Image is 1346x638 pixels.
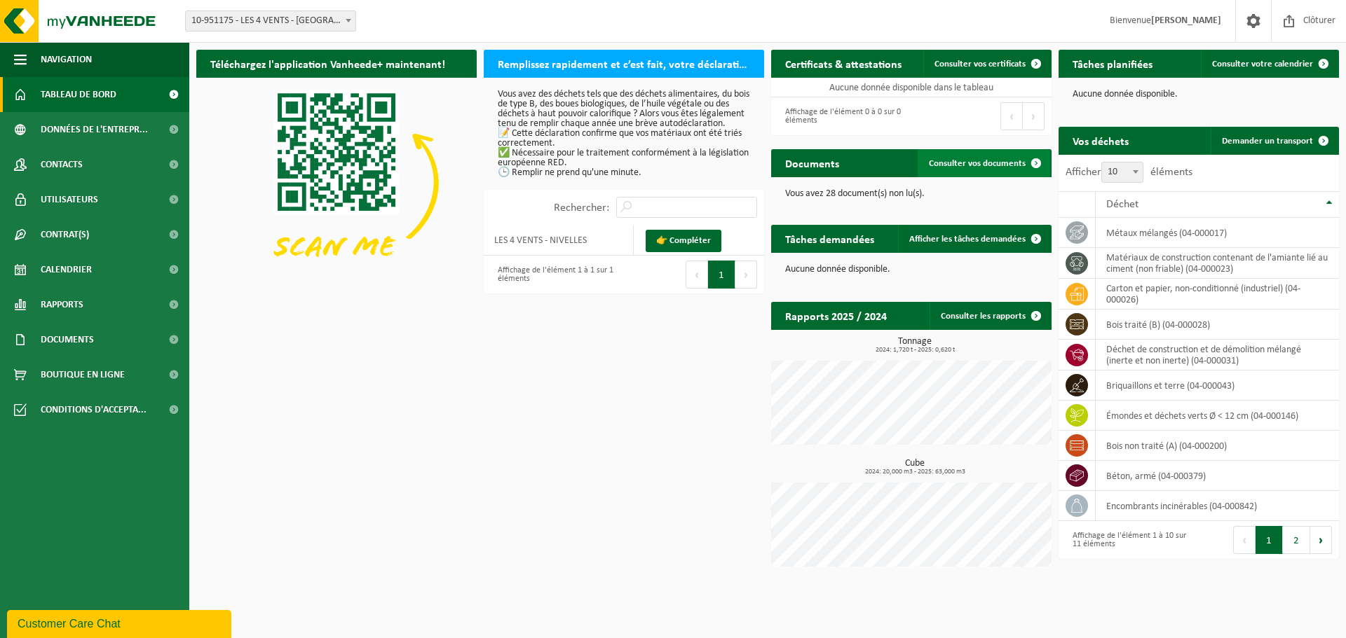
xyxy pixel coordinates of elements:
[1102,162,1143,182] span: 10
[186,11,355,31] span: 10-951175 - LES 4 VENTS - NIVELLES
[708,261,735,289] button: 1
[1096,370,1339,401] td: briquaillons et terre (04-000043)
[1106,199,1138,210] span: Déchet
[491,259,617,290] div: Affichage de l'élément 1 à 1 sur 1 éléments
[1096,279,1339,310] td: carton et papier, non-conditionné (industriel) (04-000026)
[1201,50,1338,78] a: Consulter votre calendrier
[778,469,1052,476] span: 2024: 20,000 m3 - 2025: 63,000 m3
[41,112,148,147] span: Données de l'entrepr...
[1096,431,1339,461] td: bois non traité (A) (04-000200)
[771,149,853,176] h2: Documents
[1000,102,1023,130] button: Previous
[1096,491,1339,521] td: encombrants incinérables (04-000842)
[735,261,757,289] button: Next
[778,459,1052,476] h3: Cube
[898,225,1050,253] a: Afficher les tâches demandées
[1096,461,1339,491] td: béton, armé (04-000379)
[41,322,94,357] span: Documents
[1096,340,1339,370] td: déchet de construction et de démolition mélangé (inerte et non inerte) (04-000031)
[1096,310,1339,340] td: bois traité (B) (04-000028)
[1256,526,1283,554] button: 1
[7,607,234,638] iframe: chat widget
[771,50,916,77] h2: Certificats & attestations
[778,337,1052,354] h3: Tonnage
[1222,137,1313,146] span: Demander un transport
[484,50,764,77] h2: Remplissez rapidement et c’est fait, votre déclaration RED pour 2025
[934,60,1026,69] span: Consulter vos certificats
[1066,167,1192,178] label: Afficher éléments
[909,235,1026,244] span: Afficher les tâches demandées
[771,78,1052,97] td: Aucune donnée disponible dans le tableau
[185,11,356,32] span: 10-951175 - LES 4 VENTS - NIVELLES
[41,217,89,252] span: Contrat(s)
[41,147,83,182] span: Contacts
[778,101,904,132] div: Affichage de l'élément 0 à 0 sur 0 éléments
[196,50,459,77] h2: Téléchargez l'application Vanheede+ maintenant!
[771,225,888,252] h2: Tâches demandées
[1096,218,1339,248] td: métaux mélangés (04-000017)
[778,347,1052,354] span: 2024: 1,720 t - 2025: 0,620 t
[1310,526,1332,554] button: Next
[1101,162,1143,183] span: 10
[41,77,116,112] span: Tableau de bord
[41,42,92,77] span: Navigation
[686,261,708,289] button: Previous
[554,202,609,214] label: Rechercher:
[1233,526,1256,554] button: Previous
[646,230,721,252] a: 👉 Compléter
[771,302,901,329] h2: Rapports 2025 / 2024
[41,182,98,217] span: Utilisateurs
[41,357,125,392] span: Boutique en ligne
[923,50,1050,78] a: Consulter vos certificats
[1073,90,1325,99] p: Aucune donnée disponible.
[1283,526,1310,554] button: 2
[930,302,1050,330] a: Consulter les rapports
[1023,102,1045,130] button: Next
[1096,248,1339,279] td: matériaux de construction contenant de l'amiante lié au ciment (non friable) (04-000023)
[498,90,750,178] p: Vous avez des déchets tels que des déchets alimentaires, du bois de type B, des boues biologiques...
[785,265,1038,275] p: Aucune donnée disponible.
[1059,127,1143,154] h2: Vos déchets
[41,392,147,427] span: Conditions d'accepta...
[1212,60,1313,69] span: Consulter votre calendrier
[1096,401,1339,431] td: émondes et déchets verts Ø < 12 cm (04-000146)
[918,149,1050,177] a: Consulter vos documents
[1151,15,1221,26] strong: [PERSON_NAME]
[1211,127,1338,155] a: Demander un transport
[1066,525,1192,555] div: Affichage de l'élément 1 à 10 sur 11 éléments
[484,225,634,256] td: LES 4 VENTS - NIVELLES
[41,287,83,322] span: Rapports
[41,252,92,287] span: Calendrier
[196,78,477,288] img: Download de VHEPlus App
[785,189,1038,199] p: Vous avez 28 document(s) non lu(s).
[929,159,1026,168] span: Consulter vos documents
[1059,50,1167,77] h2: Tâches planifiées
